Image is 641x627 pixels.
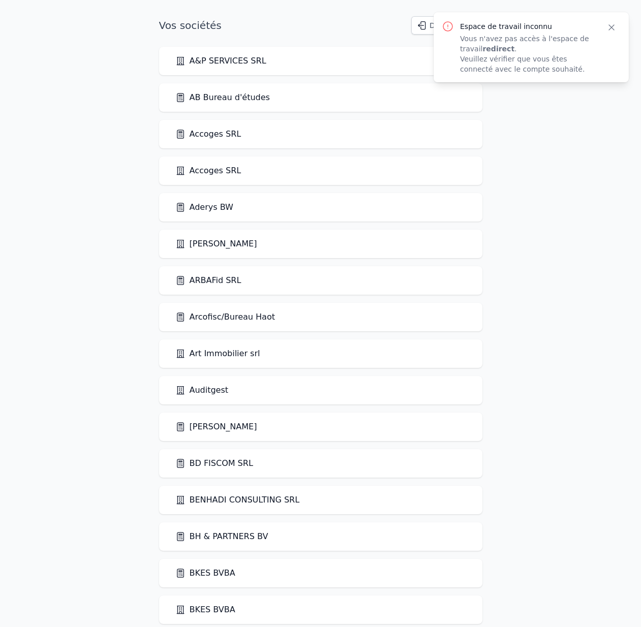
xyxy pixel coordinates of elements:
p: Espace de travail inconnu [460,21,594,32]
a: Auditgest [175,384,229,396]
a: BH & PARTNERS BV [175,530,268,543]
a: Art Immobilier srl [175,348,260,360]
a: [PERSON_NAME] [175,238,257,250]
strong: redirect [482,45,514,53]
a: [PERSON_NAME] [175,421,257,433]
a: Accoges SRL [175,165,241,177]
a: Arcofisc/Bureau Haot [175,311,275,323]
button: Déconnexion [411,16,482,35]
p: Vous n'avez pas accès à l'espace de travail . Veuillez vérifier que vous êtes connecté avec le co... [460,34,594,74]
a: BKES BVBA [175,604,235,616]
a: BKES BVBA [175,567,235,579]
a: AB Bureau d'études [175,91,270,104]
a: Accoges SRL [175,128,241,140]
a: ARBAFid SRL [175,274,241,287]
h1: Vos sociétés [159,18,222,33]
a: A&P SERVICES SRL [175,55,266,67]
a: BD FISCOM SRL [175,457,253,469]
a: BENHADI CONSULTING SRL [175,494,300,506]
a: Aderys BW [175,201,233,213]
